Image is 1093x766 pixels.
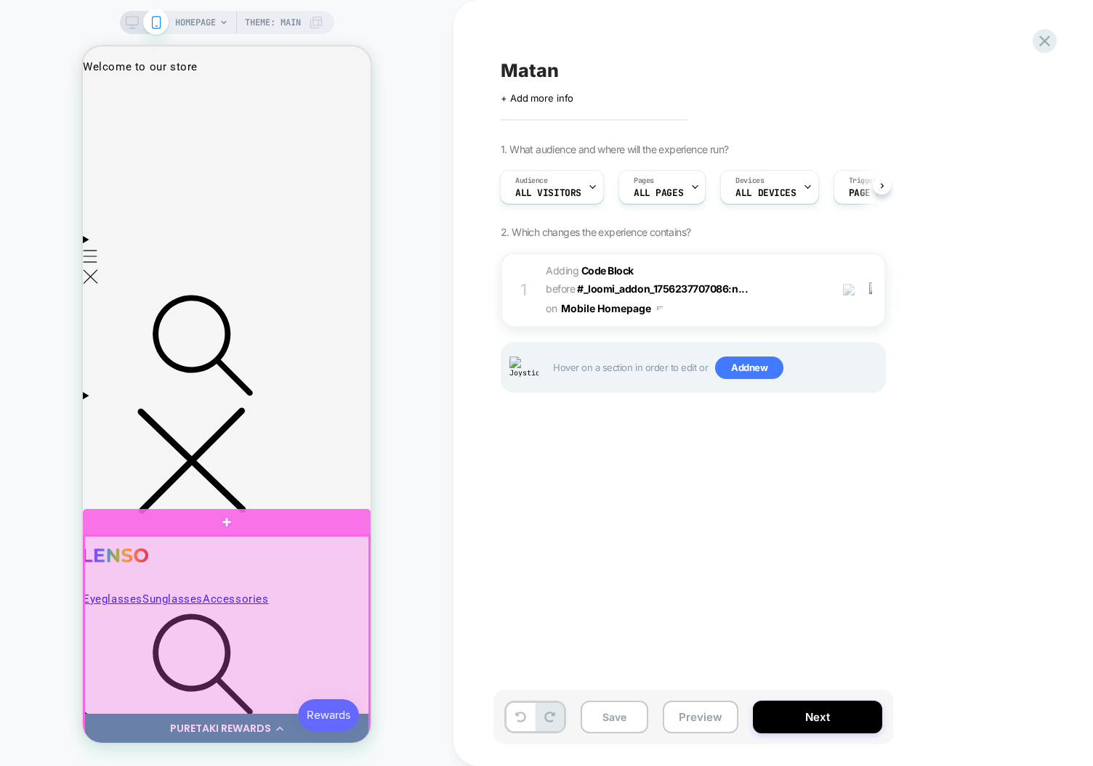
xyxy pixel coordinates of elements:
span: Trigger [849,176,877,186]
span: on [546,299,557,317]
span: 1. What audience and where will the experience run? [501,143,728,155]
span: Matan [501,60,558,81]
span: ALL PAGES [634,188,683,198]
button: Save [581,701,648,733]
button: Next [753,701,882,733]
b: Code Block [581,264,634,277]
img: Joystick [509,356,539,379]
span: #_loomi_addon_1756237707086:n... [577,282,748,295]
span: Audience [515,176,548,186]
span: + Add more info [501,92,573,104]
img: close [869,282,872,298]
div: 1 [517,276,531,305]
span: Hover on a section in order to edit or [553,356,877,380]
iframe: Button to open loyalty program pop-up [215,653,276,685]
span: Theme: MAIN [245,11,301,34]
span: BEFORE [546,282,575,295]
span: HOMEPAGE [175,11,216,34]
span: Add new [715,356,783,380]
span: ALL DEVICES [735,188,796,198]
span: 2. Which changes the experience contains? [501,226,690,238]
span: Pages [634,176,654,186]
button: Mobile Homepage [561,298,663,319]
img: down arrow [657,306,663,310]
img: crossed eye [843,284,855,296]
span: Page Load [849,188,898,198]
button: Preview [663,701,738,733]
span: All Visitors [515,188,581,198]
span: Adding [546,264,634,277]
span: Devices [735,176,764,186]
